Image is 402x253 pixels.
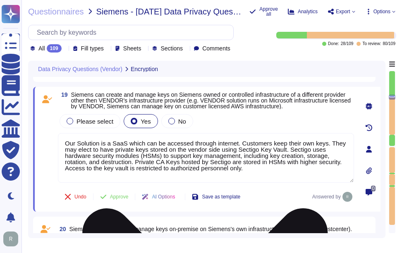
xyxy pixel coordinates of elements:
[71,91,351,110] span: Siemens can create and manage keys on Siemens owned or controlled infrastructure of a different p...
[160,45,183,51] span: Sections
[141,118,151,125] span: Yes
[47,44,62,53] div: 109
[362,42,381,46] span: To review:
[383,42,395,46] span: 80 / 109
[58,92,68,98] span: 19
[371,186,376,191] span: 0
[328,42,339,46] span: Done:
[131,66,158,72] span: Encryption
[288,8,318,15] button: Analytics
[373,9,390,14] span: Options
[249,7,278,17] button: Approve all
[298,9,318,14] span: Analytics
[58,133,354,183] textarea: Our Solution is a SaaS which can be accessed through internet. Customers keep their own keys. The...
[3,232,18,246] img: user
[38,66,122,72] span: Data Privacy Questions (Vendor)
[178,118,186,125] span: No
[33,25,233,40] input: Search by keywords
[81,45,104,51] span: Fill types
[56,226,66,232] span: 20
[2,230,24,248] button: user
[342,192,352,202] img: user
[28,7,84,16] span: Questionnaires
[341,42,354,46] span: 28 / 109
[77,118,113,125] span: Please select
[336,9,350,14] span: Export
[96,7,243,16] span: Siemens - [DATE] Data Privacy Questionnaire
[259,7,278,17] span: Approve all
[202,45,230,51] span: Comments
[38,45,45,51] span: All
[123,45,141,51] span: Sheets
